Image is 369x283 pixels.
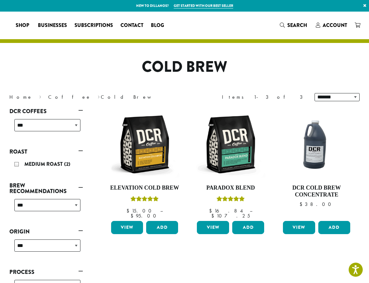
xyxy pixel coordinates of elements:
[217,195,245,205] div: Rated 5.00 out of 5
[64,160,70,168] span: (2)
[126,207,154,214] bdi: 15.00
[323,22,347,29] span: Account
[5,58,364,76] h1: Cold Brew
[12,20,34,30] a: Shop
[209,207,214,214] span: $
[131,212,159,219] bdi: 95.00
[232,221,264,234] button: Add
[195,185,266,191] h4: Paradox Blend
[74,22,113,29] span: Subscriptions
[9,267,83,277] a: Process
[287,22,307,29] span: Search
[9,94,33,100] a: Home
[151,22,164,29] span: Blog
[9,146,83,157] a: Roast
[9,197,83,219] div: Brew Recommendations
[9,180,83,197] a: Brew Recommendations
[281,109,352,180] img: DCR-Cold-Brew-Concentrate.jpg
[300,201,334,207] bdi: 38.00
[9,237,83,259] div: Origin
[281,185,352,198] h4: DCR Cold Brew Concentrate
[222,93,305,101] div: Items 1-3 of 3
[160,207,163,214] span: –
[9,157,83,173] div: Roast
[16,22,29,29] span: Shop
[110,109,180,218] a: Elevation Cold BrewRated 5.00 out of 5
[120,22,143,29] span: Contact
[98,91,100,101] span: ›
[283,221,315,234] a: View
[24,160,64,168] span: Medium Roast
[110,109,180,180] img: DCR-12oz-Elevation-Cold-Brew-Stock-scaled.png
[300,201,305,207] span: $
[211,212,250,219] bdi: 107.25
[174,3,233,8] a: Get started with our best seller
[211,212,217,219] span: $
[131,195,159,205] div: Rated 5.00 out of 5
[39,91,41,101] span: ›
[9,93,175,101] nav: Breadcrumb
[281,109,352,218] a: DCR Cold Brew Concentrate $38.00
[38,22,67,29] span: Businesses
[126,207,132,214] span: $
[9,117,83,139] div: DCR Coffees
[110,185,180,191] h4: Elevation Cold Brew
[209,207,244,214] bdi: 16.84
[9,226,83,237] a: Origin
[111,221,143,234] a: View
[250,207,252,214] span: –
[276,20,312,30] a: Search
[131,212,136,219] span: $
[48,94,91,100] a: Coffee
[9,106,83,117] a: DCR Coffees
[195,109,266,180] img: DCR-12oz-Paradox-Blend-Stock-scaled.png
[318,221,350,234] button: Add
[195,109,266,218] a: Paradox BlendRated 5.00 out of 5
[146,221,178,234] button: Add
[197,221,229,234] a: View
